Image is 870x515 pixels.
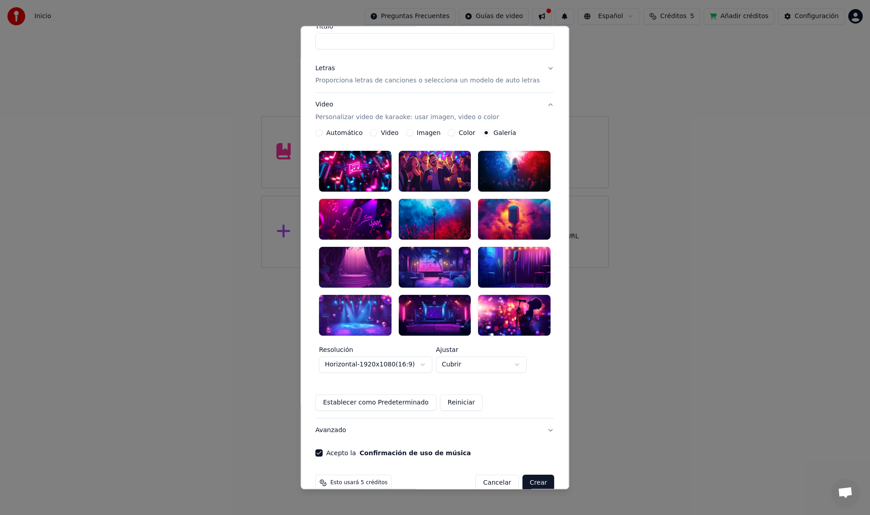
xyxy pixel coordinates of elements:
[315,93,554,130] button: VideoPersonalizar video de karaoke: usar imagen, video o color
[330,479,387,486] span: Esto usará 5 créditos
[315,23,554,29] label: Título
[493,130,516,136] label: Galería
[440,395,483,411] button: Reiniciar
[315,419,554,442] button: Avanzado
[319,347,432,353] label: Resolución
[459,130,476,136] label: Color
[315,57,554,93] button: LetrasProporciona letras de canciones o selecciona un modelo de auto letras
[476,475,519,491] button: Cancelar
[417,130,441,136] label: Imagen
[315,130,554,418] div: VideoPersonalizar video de karaoke: usar imagen, video o color
[436,347,527,353] label: Ajustar
[381,130,399,136] label: Video
[315,64,335,73] div: Letras
[360,450,471,456] button: Acepto la
[315,395,436,411] button: Establecer como Predeterminado
[522,475,554,491] button: Crear
[315,101,499,122] div: Video
[326,130,362,136] label: Automático
[315,77,540,86] p: Proporciona letras de canciones o selecciona un modelo de auto letras
[326,450,471,456] label: Acepto la
[315,113,499,122] p: Personalizar video de karaoke: usar imagen, video o color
